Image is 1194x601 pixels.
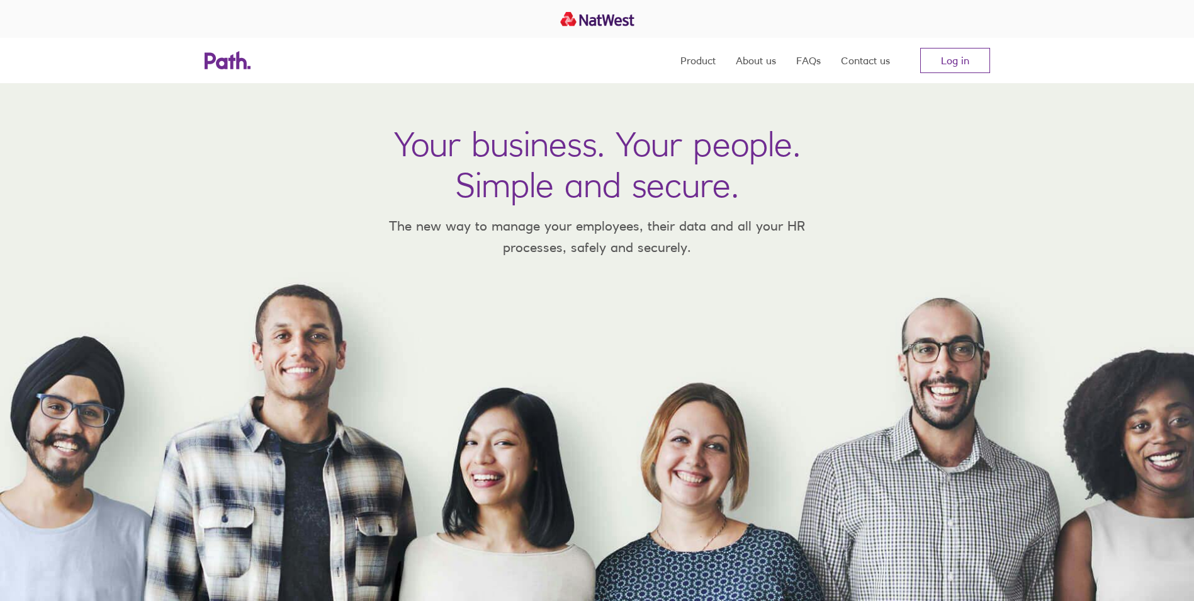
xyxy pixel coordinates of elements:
a: Log in [920,48,990,73]
h1: Your business. Your people. Simple and secure. [394,123,801,205]
p: The new way to manage your employees, their data and all your HR processes, safely and securely. [371,215,824,258]
a: About us [736,38,776,83]
a: Contact us [841,38,890,83]
a: FAQs [796,38,821,83]
a: Product [680,38,716,83]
